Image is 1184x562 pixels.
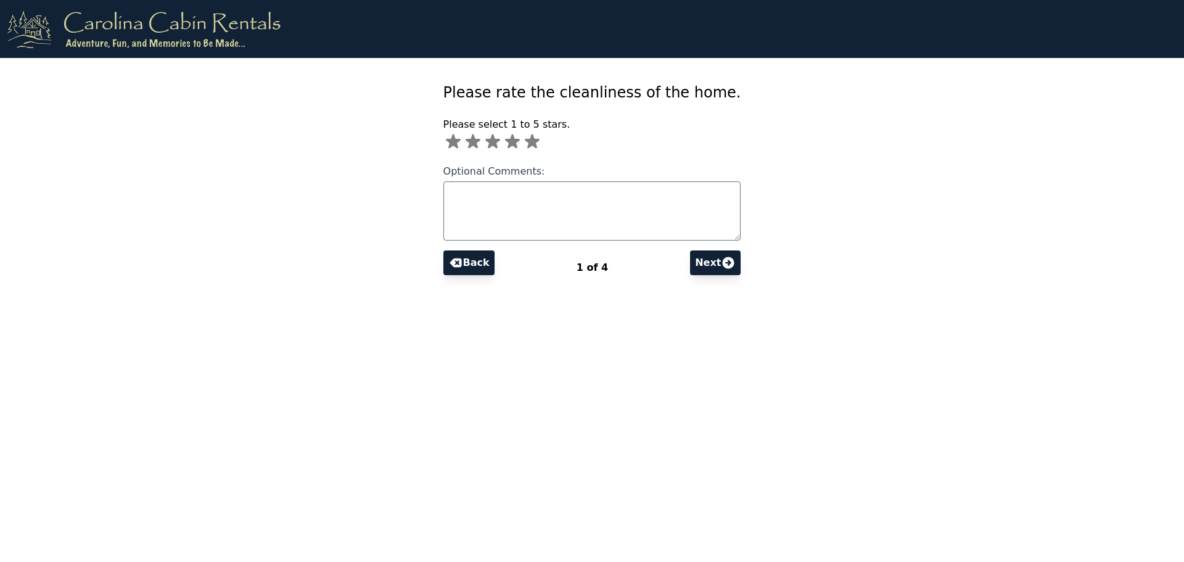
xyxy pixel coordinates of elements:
span: Please rate the cleanliness of the home. [443,84,741,101]
p: Please select 1 to 5 stars. [443,117,741,132]
textarea: Optional Comments: [443,181,741,241]
button: Next [690,250,741,275]
button: Back [443,250,495,275]
span: Optional Comments: [443,165,545,177]
img: logo.png [7,10,281,48]
span: 1 of 4 [577,262,608,273]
